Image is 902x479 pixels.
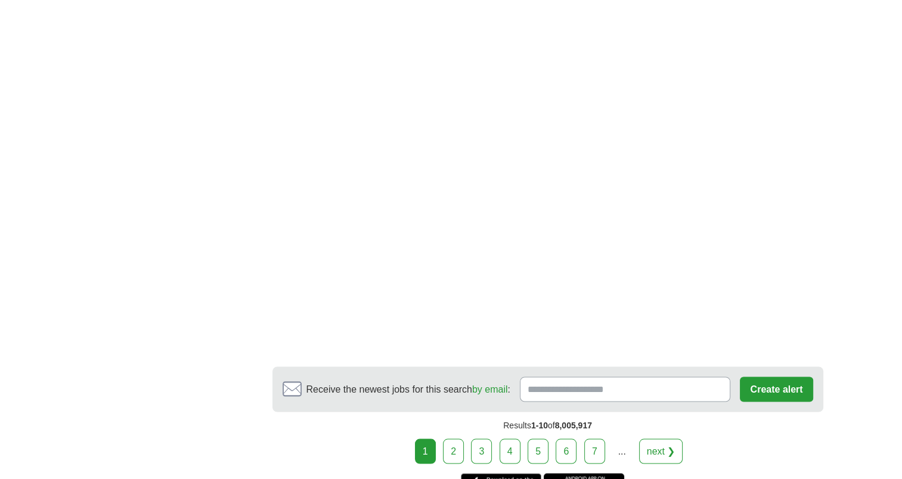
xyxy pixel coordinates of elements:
[528,438,548,464] a: 5
[740,377,813,402] button: Create alert
[500,438,520,464] a: 4
[471,438,492,464] a: 3
[272,412,823,438] div: Results of
[556,438,576,464] a: 6
[555,420,592,430] span: 8,005,917
[639,438,683,464] a: next ❯
[531,420,548,430] span: 1-10
[415,438,436,464] div: 1
[443,438,464,464] a: 2
[610,439,634,463] div: ...
[584,438,605,464] a: 7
